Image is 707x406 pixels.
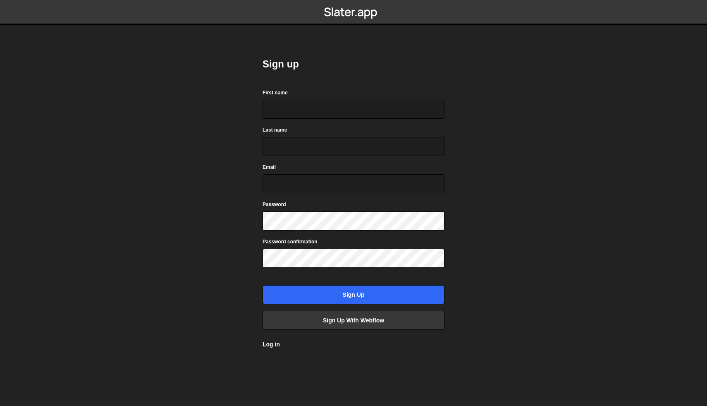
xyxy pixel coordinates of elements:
input: Sign up [263,285,444,304]
a: Log in [263,341,280,348]
label: Last name [263,126,287,134]
label: Password confirmation [263,238,318,246]
a: Sign up with Webflow [263,311,444,330]
label: Password [263,200,286,209]
h2: Sign up [263,58,444,71]
label: First name [263,89,288,97]
label: Email [263,163,276,171]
